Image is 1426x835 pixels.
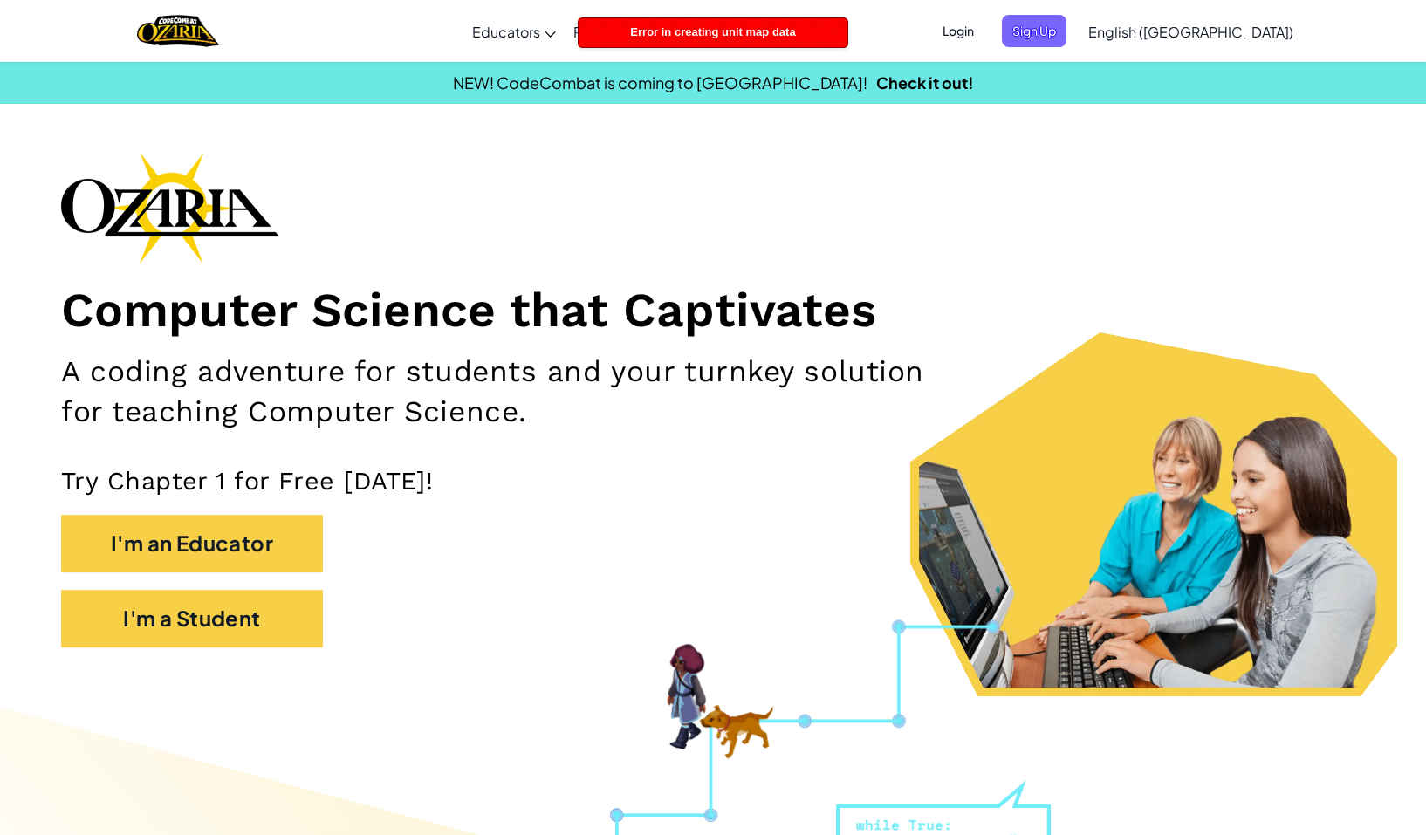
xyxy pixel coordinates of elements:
[61,352,935,431] h2: A coding adventure for students and your turnkey solution for teaching Computer Science.
[630,25,795,38] span: Error in creating unit map data
[876,72,974,92] a: Check it out!
[61,515,323,572] button: I'm an Educator
[61,152,279,264] img: Ozaria branding logo
[932,15,984,47] button: Login
[463,8,565,55] a: Educators
[61,281,1365,339] h1: Computer Science that Captivates
[137,13,218,49] a: Ozaria by CodeCombat logo
[1088,23,1293,41] span: English ([GEOGRAPHIC_DATA])
[1080,8,1302,55] a: English ([GEOGRAPHIC_DATA])
[1002,15,1066,47] button: Sign Up
[472,23,540,41] span: Educators
[137,13,218,49] img: Home
[565,8,631,55] a: Parents
[61,590,323,647] button: I'm a Student
[631,8,692,55] a: Play
[453,72,867,92] span: NEW! CodeCombat is coming to [GEOGRAPHIC_DATA]!
[61,466,1365,497] p: Try Chapter 1 for Free [DATE]!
